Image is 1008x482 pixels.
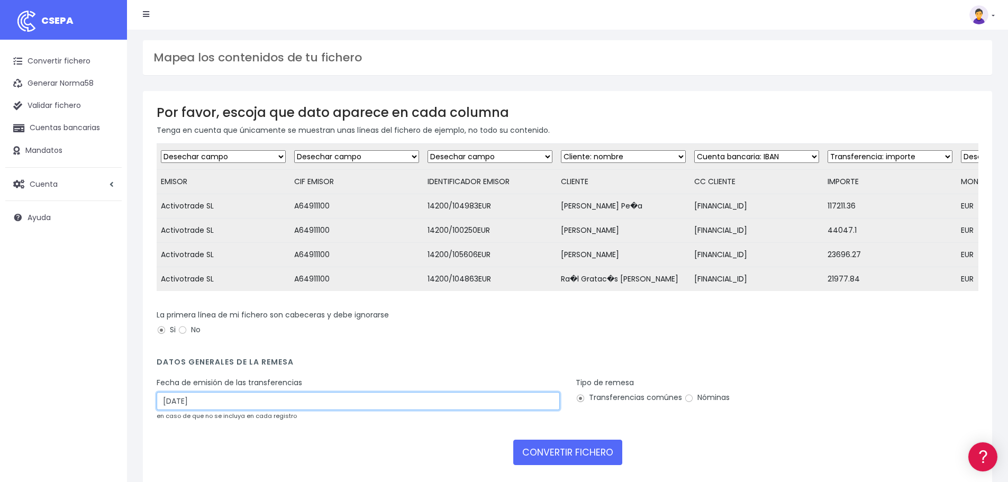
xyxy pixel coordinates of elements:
td: Activotrade SL [157,267,290,292]
td: A64911100 [290,219,423,243]
a: API [11,270,201,287]
a: General [11,227,201,243]
td: [FINANCIAL_ID] [690,194,823,219]
label: Fecha de emisión de las transferencias [157,377,302,388]
label: Si [157,324,176,335]
button: Contáctanos [11,283,201,302]
td: [FINANCIAL_ID] [690,243,823,267]
td: A64911100 [290,243,423,267]
h3: Mapea los contenidos de tu fichero [153,51,982,65]
td: 14200/100250EUR [423,219,557,243]
td: CLIENTE [557,170,690,194]
td: CIF EMISOR [290,170,423,194]
p: Tenga en cuenta que únicamente se muestran unas líneas del fichero de ejemplo, no todo su contenido. [157,124,978,136]
span: Cuenta [30,178,58,189]
td: 23696.27 [823,243,957,267]
td: 44047.1 [823,219,957,243]
td: 21977.84 [823,267,957,292]
button: CONVERTIR FICHERO [513,440,622,465]
td: Activotrade SL [157,194,290,219]
td: [FINANCIAL_ID] [690,219,823,243]
td: CC CLIENTE [690,170,823,194]
a: Validar fichero [5,95,122,117]
a: POWERED BY ENCHANT [146,305,204,315]
a: Generar Norma58 [5,72,122,95]
span: CSEPA [41,14,74,27]
label: Transferencias comúnes [576,392,682,403]
a: Perfiles de empresas [11,183,201,199]
img: logo [13,8,40,34]
a: Problemas habituales [11,150,201,167]
label: Tipo de remesa [576,377,634,388]
a: Videotutoriales [11,167,201,183]
a: Cuenta [5,173,122,195]
td: 14200/104863EUR [423,267,557,292]
img: profile [969,5,988,24]
h3: Por favor, escoja que dato aparece en cada columna [157,105,978,120]
label: La primera línea de mi fichero son cabeceras y debe ignorarse [157,310,389,321]
td: [PERSON_NAME] [557,219,690,243]
small: en caso de que no se incluya en cada registro [157,412,297,420]
div: Convertir ficheros [11,117,201,127]
div: Facturación [11,210,201,220]
a: Información general [11,90,201,106]
td: EMISOR [157,170,290,194]
a: Formatos [11,134,201,150]
a: Cuentas bancarias [5,117,122,139]
td: A64911100 [290,267,423,292]
td: 14200/104983EUR [423,194,557,219]
td: Activotrade SL [157,243,290,267]
td: [FINANCIAL_ID] [690,267,823,292]
h4: Datos generales de la remesa [157,358,978,372]
a: Convertir fichero [5,50,122,72]
td: A64911100 [290,194,423,219]
label: Nóminas [684,392,730,403]
td: Ra�l Gratac�s [PERSON_NAME] [557,267,690,292]
label: No [178,324,201,335]
a: Ayuda [5,206,122,229]
td: IDENTIFICADOR EMISOR [423,170,557,194]
a: Mandatos [5,140,122,162]
td: IMPORTE [823,170,957,194]
td: Activotrade SL [157,219,290,243]
td: [PERSON_NAME] Pe�a [557,194,690,219]
div: Programadores [11,254,201,264]
td: 14200/105606EUR [423,243,557,267]
span: Ayuda [28,212,51,223]
div: Información general [11,74,201,84]
td: 117211.36 [823,194,957,219]
td: [PERSON_NAME] [557,243,690,267]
